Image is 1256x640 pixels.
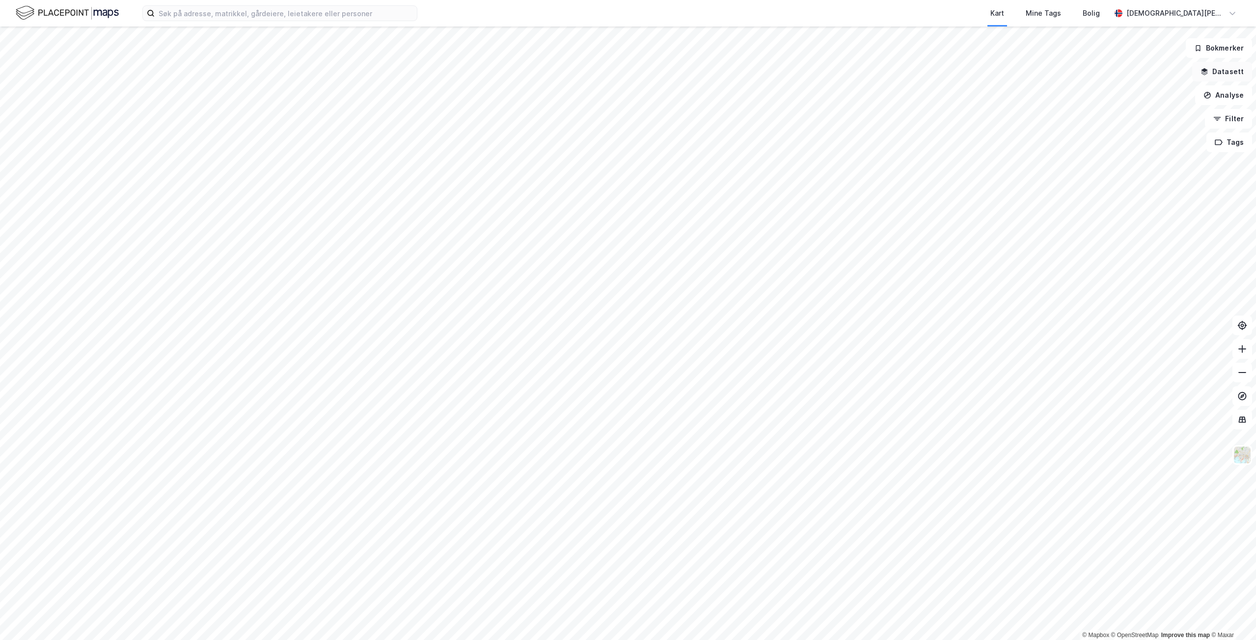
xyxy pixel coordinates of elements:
[1026,7,1061,19] div: Mine Tags
[1205,109,1252,129] button: Filter
[1126,7,1225,19] div: [DEMOGRAPHIC_DATA][PERSON_NAME]
[16,4,119,22] img: logo.f888ab2527a4732fd821a326f86c7f29.svg
[1186,38,1252,58] button: Bokmerker
[1207,593,1256,640] iframe: Chat Widget
[990,7,1004,19] div: Kart
[1195,85,1252,105] button: Analyse
[1207,593,1256,640] div: Kontrollprogram for chat
[1206,133,1252,152] button: Tags
[1192,62,1252,81] button: Datasett
[1111,632,1159,639] a: OpenStreetMap
[155,6,417,21] input: Søk på adresse, matrikkel, gårdeiere, leietakere eller personer
[1161,632,1210,639] a: Improve this map
[1082,632,1109,639] a: Mapbox
[1083,7,1100,19] div: Bolig
[1233,446,1252,464] img: Z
